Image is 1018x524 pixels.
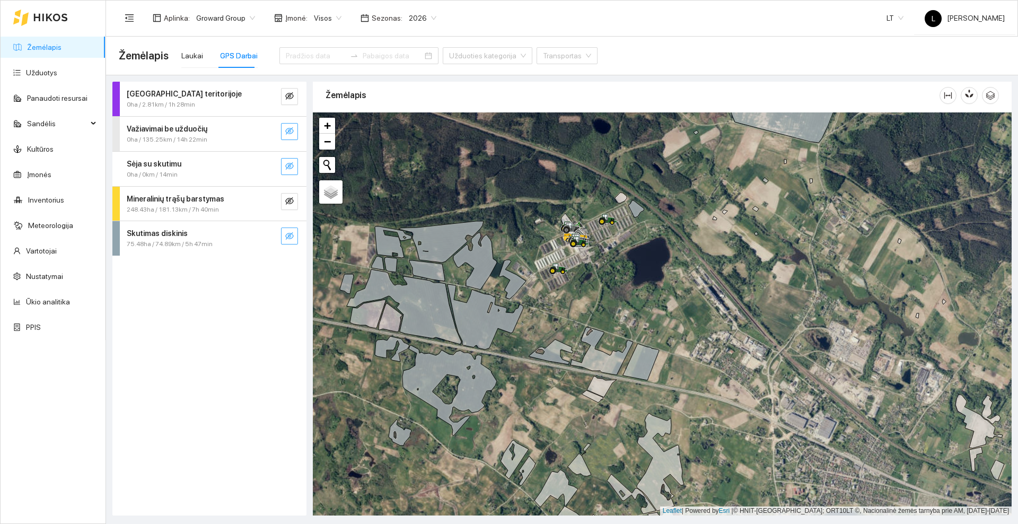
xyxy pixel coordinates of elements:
strong: Skutimas diskinis [127,229,188,238]
div: Važiavimai be užduočių0ha / 135.25km / 14h 22mineye-invisible [112,117,306,151]
span: Sezonas : [372,12,402,24]
span: | [732,507,733,514]
div: Laukai [181,50,203,62]
a: Žemėlapis [27,43,62,51]
a: Užduotys [26,68,57,77]
span: LT [887,10,903,26]
a: Leaflet [663,507,682,514]
a: PPIS [26,323,41,331]
div: [GEOGRAPHIC_DATA] teritorijoje0ha / 2.81km / 1h 28mineye-invisible [112,82,306,116]
button: eye-invisible [281,193,298,210]
a: Vartotojai [26,247,57,255]
span: eye-invisible [285,197,294,207]
span: eye-invisible [285,162,294,172]
button: eye-invisible [281,228,298,244]
div: | Powered by © HNIT-[GEOGRAPHIC_DATA]; ORT10LT ©, Nacionalinė žemės tarnyba prie AM, [DATE]-[DATE] [660,506,1012,516]
div: Žemėlapis [326,80,940,110]
a: Įmonės [27,170,51,179]
span: L [932,10,935,27]
span: menu-fold [125,13,134,23]
span: column-width [940,91,956,100]
a: Zoom out [319,134,335,150]
span: shop [274,14,283,22]
div: Mineralinių trąšų barstymas248.43ha / 181.13km / 7h 40mineye-invisible [112,187,306,221]
a: Zoom in [319,118,335,134]
span: 248.43ha / 181.13km / 7h 40min [127,205,219,215]
a: Meteorologija [28,221,73,230]
span: − [324,135,331,148]
span: swap-right [350,51,358,60]
span: 2026 [409,10,436,26]
a: Layers [319,180,343,204]
span: 0ha / 0km / 14min [127,170,178,180]
input: Pradžios data [286,50,346,62]
span: Groward Group [196,10,255,26]
a: Esri [719,507,730,514]
span: eye-invisible [285,232,294,242]
div: Sėja su skutimu0ha / 0km / 14mineye-invisible [112,152,306,186]
strong: Mineralinių trąšų barstymas [127,195,224,203]
button: eye-invisible [281,123,298,140]
span: eye-invisible [285,92,294,102]
a: Kultūros [27,145,54,153]
button: column-width [940,87,956,104]
span: eye-invisible [285,127,294,137]
span: 75.48ha / 74.89km / 5h 47min [127,239,213,249]
strong: Sėja su skutimu [127,160,181,168]
span: Žemėlapis [119,47,169,64]
span: [PERSON_NAME] [925,14,1005,22]
a: Nustatymai [26,272,63,281]
strong: [GEOGRAPHIC_DATA] teritorijoje [127,90,242,98]
span: 0ha / 2.81km / 1h 28min [127,100,195,110]
span: layout [153,14,161,22]
span: 0ha / 135.25km / 14h 22min [127,135,207,145]
input: Pabaigos data [363,50,423,62]
span: Sandėlis [27,113,87,134]
a: Inventorius [28,196,64,204]
a: Panaudoti resursai [27,94,87,102]
div: GPS Darbai [220,50,258,62]
strong: Važiavimai be užduočių [127,125,207,133]
span: Įmonė : [285,12,308,24]
button: Initiate a new search [319,157,335,173]
button: eye-invisible [281,158,298,175]
div: Skutimas diskinis75.48ha / 74.89km / 5h 47mineye-invisible [112,221,306,256]
button: eye-invisible [281,88,298,105]
a: Ūkio analitika [26,298,70,306]
button: menu-fold [119,7,140,29]
span: Visos [314,10,341,26]
span: Aplinka : [164,12,190,24]
span: to [350,51,358,60]
span: calendar [361,14,369,22]
span: + [324,119,331,132]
